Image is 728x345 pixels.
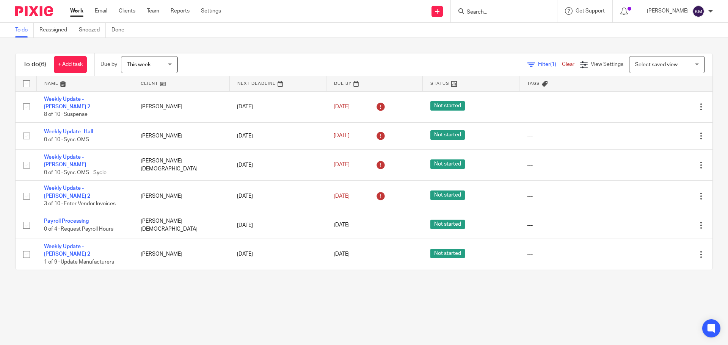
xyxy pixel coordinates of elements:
span: Not started [430,159,465,169]
a: Payroll Processing [44,219,89,224]
a: Weekly Update -Hall [44,129,93,134]
span: [DATE] [334,194,350,199]
span: Not started [430,220,465,229]
td: [DATE] [229,150,326,181]
td: [PERSON_NAME] [133,239,230,270]
span: 0 of 4 · Request Payroll Hours [44,226,113,232]
span: Select saved view [635,62,678,67]
a: + Add task [54,56,87,73]
p: [PERSON_NAME] [647,7,689,15]
a: Settings [201,7,221,15]
span: Filter [538,62,562,67]
a: Clear [562,62,574,67]
span: [DATE] [334,223,350,228]
div: --- [527,161,609,169]
div: --- [527,192,609,200]
span: View Settings [591,62,623,67]
div: --- [527,222,609,229]
span: Not started [430,101,465,111]
span: [DATE] [334,162,350,168]
div: --- [527,103,609,111]
span: [DATE] [334,104,350,109]
a: Snoozed [79,23,106,37]
a: Done [111,23,130,37]
td: [PERSON_NAME][DEMOGRAPHIC_DATA] [133,212,230,239]
a: To do [15,23,34,37]
a: Team [147,7,159,15]
a: Reassigned [39,23,73,37]
span: This week [127,62,151,67]
span: (1) [550,62,556,67]
span: Tags [527,81,540,86]
td: [DATE] [229,181,326,212]
div: --- [527,132,609,140]
span: (6) [39,61,46,67]
span: [DATE] [334,133,350,139]
a: Weekly Update - [PERSON_NAME] 2 [44,244,90,257]
p: Due by [100,61,117,68]
a: Reports [171,7,190,15]
span: 1 of 9 · Update Manufacturers [44,259,114,265]
h1: To do [23,61,46,69]
img: Pixie [15,6,53,16]
td: [DATE] [229,91,326,122]
span: 3 of 10 · Enter Vendor Invoices [44,201,116,206]
span: 0 of 10 · Sync OMS - Sycle [44,170,107,175]
div: --- [527,250,609,258]
span: Not started [430,249,465,258]
td: [PERSON_NAME] [133,91,230,122]
span: Not started [430,130,465,140]
td: [DATE] [229,212,326,239]
span: [DATE] [334,251,350,257]
a: Weekly Update - [PERSON_NAME] [44,155,86,167]
a: Work [70,7,83,15]
a: Email [95,7,107,15]
a: Clients [119,7,135,15]
span: Not started [430,190,465,200]
span: 0 of 10 · Sync OMS [44,137,89,142]
input: Search [466,9,534,16]
td: [PERSON_NAME] [133,122,230,149]
td: [PERSON_NAME] [133,181,230,212]
a: Weekly Update - [PERSON_NAME] 2 [44,97,90,109]
span: Get Support [576,8,605,14]
td: [DATE] [229,122,326,149]
td: [PERSON_NAME][DEMOGRAPHIC_DATA] [133,150,230,181]
td: [DATE] [229,239,326,270]
a: Weekly Update - [PERSON_NAME] 2 [44,186,90,198]
img: svg%3E [692,5,704,17]
span: 8 of 10 · Suspense [44,112,88,117]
